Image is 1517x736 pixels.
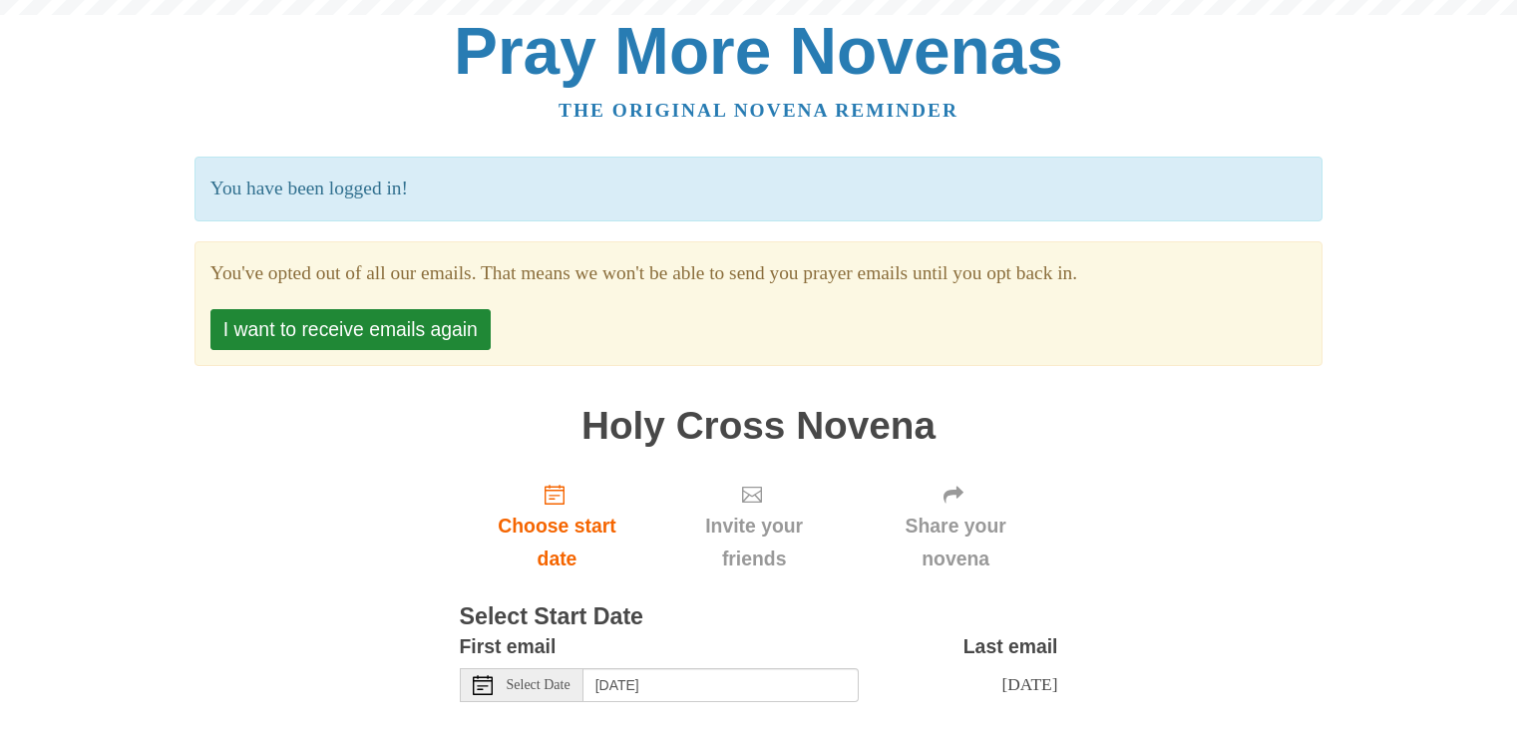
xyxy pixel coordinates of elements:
section: You've opted out of all our emails. That means we won't be able to send you prayer emails until y... [210,257,1307,290]
span: Select Date [507,678,570,692]
span: [DATE] [1001,674,1057,694]
label: First email [460,630,557,663]
span: Share your novena [874,510,1038,575]
p: You have been logged in! [194,157,1323,221]
a: Choose start date [460,467,655,585]
button: I want to receive emails again [210,309,491,350]
a: The original novena reminder [559,100,958,121]
div: Click "Next" to confirm your start date first. [654,467,853,585]
span: Choose start date [480,510,635,575]
h3: Select Start Date [460,604,1058,630]
div: Click "Next" to confirm your start date first. [854,467,1058,585]
label: Last email [963,630,1058,663]
span: Invite your friends [674,510,833,575]
h1: Holy Cross Novena [460,405,1058,448]
a: Pray More Novenas [454,14,1063,88]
